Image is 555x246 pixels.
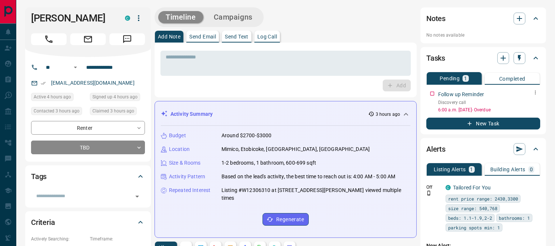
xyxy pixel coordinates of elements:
h2: Notes [426,13,446,24]
p: Send Text [225,34,248,39]
p: 0 [530,167,533,172]
a: [EMAIL_ADDRESS][DOMAIN_NAME] [51,80,135,86]
div: Tasks [426,49,540,67]
div: Renter [31,121,145,135]
p: 6:00 a.m. [DATE] - Overdue [438,107,540,113]
p: Location [169,145,190,153]
span: Email [70,33,106,45]
button: Timeline [158,11,203,23]
p: Follow up Reminder [438,91,484,98]
button: Open [71,63,80,72]
p: 1 [464,76,467,81]
span: size range: 540,768 [448,205,497,212]
button: Regenerate [263,213,309,226]
h2: Tags [31,171,47,182]
div: condos.ca [446,185,451,190]
div: Tue Aug 19 2025 [90,93,145,103]
span: rent price range: 2430,3300 [448,195,518,202]
span: Contacted 3 hours ago [34,107,79,115]
p: Activity Summary [170,110,213,118]
h2: Alerts [426,143,446,155]
div: Tue Aug 19 2025 [90,107,145,117]
button: Campaigns [206,11,260,23]
div: Criteria [31,213,145,231]
p: Add Note [158,34,180,39]
p: Discovery call [438,99,540,106]
p: Listing #W12306310 at [STREET_ADDRESS][PERSON_NAME] viewed multiple times [221,186,410,202]
p: Repeated Interest [169,186,210,194]
p: Activity Pattern [169,173,205,181]
span: parking spots min: 1 [448,224,500,231]
h1: [PERSON_NAME] [31,12,114,24]
div: Tue Aug 19 2025 [31,93,86,103]
span: Active 4 hours ago [34,93,71,101]
p: Based on the lead's activity, the best time to reach out is: 4:00 AM - 5:00 AM [221,173,395,181]
button: New Task [426,118,540,129]
span: Signed up 4 hours ago [92,93,138,101]
p: 1 [470,167,473,172]
div: TBD [31,141,145,154]
div: Tue Aug 19 2025 [31,107,86,117]
div: condos.ca [125,16,130,21]
div: Activity Summary3 hours ago [161,107,410,121]
p: Log Call [257,34,277,39]
p: Mimico, Etobicoke, [GEOGRAPHIC_DATA], [GEOGRAPHIC_DATA] [221,145,370,153]
div: Notes [426,10,540,27]
p: Listing Alerts [434,167,466,172]
div: Tags [31,168,145,185]
button: Open [132,191,142,202]
svg: Push Notification Only [426,191,432,196]
span: beds: 1.1-1.9,2-2 [448,214,492,222]
p: 3 hours ago [376,111,400,118]
div: Alerts [426,140,540,158]
p: Send Email [189,34,216,39]
span: bathrooms: 1 [499,214,530,222]
h2: Tasks [426,52,445,64]
span: Message [109,33,145,45]
p: No notes available [426,32,540,38]
h2: Criteria [31,216,55,228]
p: Timeframe: [90,236,145,242]
p: 1-2 bedrooms, 1 bathroom, 600-699 sqft [221,159,316,167]
p: Budget [169,132,186,139]
p: Actively Searching: [31,236,86,242]
p: Around $2700-$3000 [221,132,271,139]
span: Claimed 3 hours ago [92,107,134,115]
p: Size & Rooms [169,159,201,167]
span: Call [31,33,67,45]
svg: Email Verified [41,81,46,86]
p: Pending [440,76,460,81]
p: Off [426,184,441,191]
p: Building Alerts [490,167,525,172]
a: Tailored For You [453,185,491,191]
p: Completed [499,76,525,81]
